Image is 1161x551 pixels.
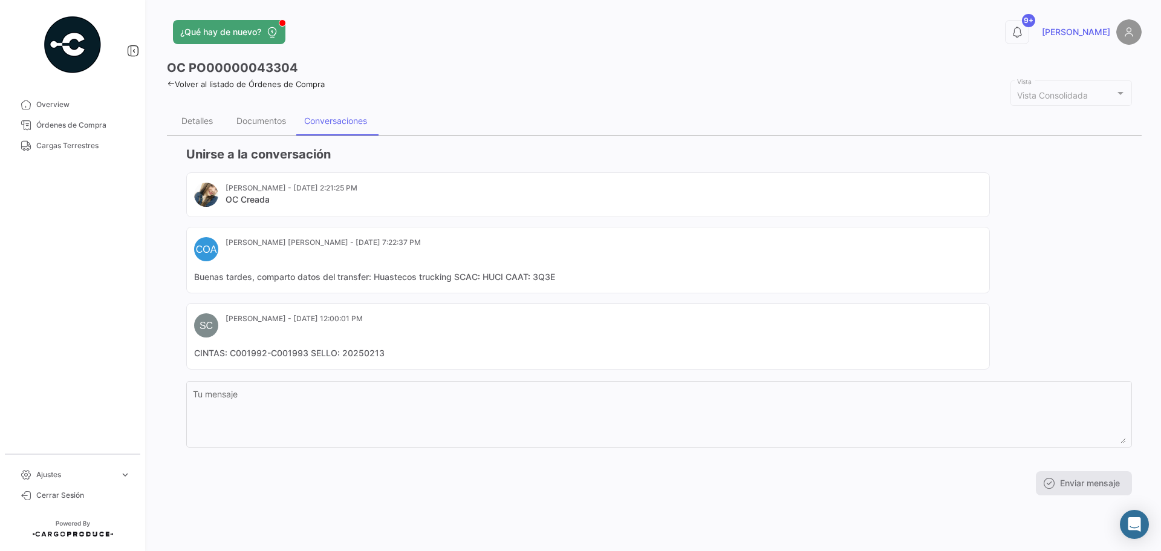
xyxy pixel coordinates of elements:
[36,140,131,151] span: Cargas Terrestres
[10,94,135,115] a: Overview
[180,26,261,38] span: ¿Qué hay de nuevo?
[36,469,115,480] span: Ajustes
[194,237,218,261] div: COA
[226,183,357,194] mat-card-subtitle: [PERSON_NAME] - [DATE] 2:21:25 PM
[36,120,131,131] span: Órdenes de Compra
[181,116,213,126] div: Detalles
[226,194,357,206] mat-card-title: OC Creada
[1116,19,1142,45] img: placeholder-user.png
[1120,510,1149,539] div: Abrir Intercom Messenger
[36,490,131,501] span: Cerrar Sesión
[194,183,218,207] img: 67520e24-8e31-41af-9406-a183c2b4e474.jpg
[173,20,285,44] button: ¿Qué hay de nuevo?
[10,115,135,135] a: Órdenes de Compra
[120,469,131,480] span: expand_more
[236,116,286,126] div: Documentos
[167,59,298,76] h3: OC PO00000043304
[1042,26,1110,38] span: [PERSON_NAME]
[194,347,982,359] mat-card-content: CINTAS: C001992-C001993 SELLO: 20250213
[10,135,135,156] a: Cargas Terrestres
[194,271,982,283] mat-card-content: Buenas tardes, comparto datos del transfer: Huastecos trucking SCAC: HUCI CAAT: 3Q3E
[194,313,218,337] div: SC
[186,146,1132,163] h3: Unirse a la conversación
[1017,90,1088,100] mat-select-trigger: Vista Consolidada
[167,79,325,89] a: Volver al listado de Órdenes de Compra
[42,15,103,75] img: powered-by.png
[226,237,421,248] mat-card-subtitle: [PERSON_NAME] [PERSON_NAME] - [DATE] 7:22:37 PM
[36,99,131,110] span: Overview
[226,313,363,324] mat-card-subtitle: [PERSON_NAME] - [DATE] 12:00:01 PM
[304,116,367,126] div: Conversaciones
